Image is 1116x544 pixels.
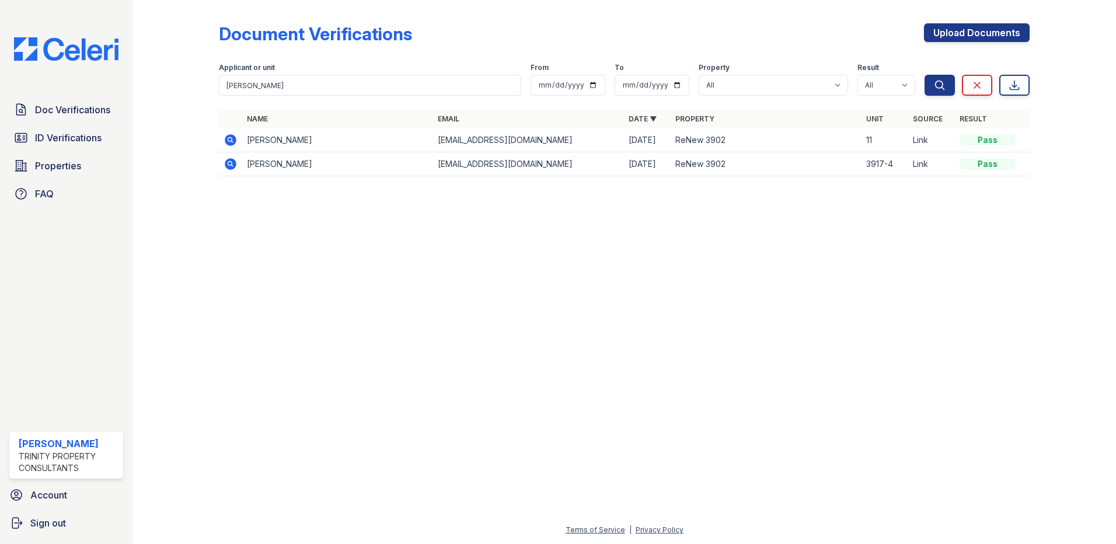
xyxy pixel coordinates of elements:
[5,37,128,61] img: CE_Logo_Blue-a8612792a0a2168367f1c8372b55b34899dd931a85d93a1a3d3e32e68fde9ad4.png
[219,63,275,72] label: Applicant or unit
[30,516,66,530] span: Sign out
[615,63,624,72] label: To
[924,23,1030,42] a: Upload Documents
[960,114,987,123] a: Result
[960,134,1016,146] div: Pass
[857,63,879,72] label: Result
[636,525,683,534] a: Privacy Policy
[242,152,433,176] td: [PERSON_NAME]
[438,114,459,123] a: Email
[242,128,433,152] td: [PERSON_NAME]
[247,114,268,123] a: Name
[908,128,955,152] td: Link
[862,152,908,176] td: 3917-4
[699,63,730,72] label: Property
[531,63,549,72] label: From
[960,158,1016,170] div: Pass
[9,154,123,177] a: Properties
[35,187,54,201] span: FAQ
[433,128,624,152] td: [EMAIL_ADDRESS][DOMAIN_NAME]
[866,114,884,123] a: Unit
[566,525,625,534] a: Terms of Service
[675,114,714,123] a: Property
[5,511,128,535] a: Sign out
[9,182,123,205] a: FAQ
[5,483,128,507] a: Account
[9,98,123,121] a: Doc Verifications
[433,152,624,176] td: [EMAIL_ADDRESS][DOMAIN_NAME]
[35,159,81,173] span: Properties
[19,451,118,474] div: Trinity Property Consultants
[629,525,632,534] div: |
[862,128,908,152] td: 11
[624,152,671,176] td: [DATE]
[908,152,955,176] td: Link
[219,75,521,96] input: Search by name, email, or unit number
[624,128,671,152] td: [DATE]
[671,152,862,176] td: ReNew 3902
[913,114,943,123] a: Source
[629,114,657,123] a: Date ▼
[219,23,412,44] div: Document Verifications
[35,131,102,145] span: ID Verifications
[35,103,110,117] span: Doc Verifications
[19,437,118,451] div: [PERSON_NAME]
[30,488,67,502] span: Account
[9,126,123,149] a: ID Verifications
[671,128,862,152] td: ReNew 3902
